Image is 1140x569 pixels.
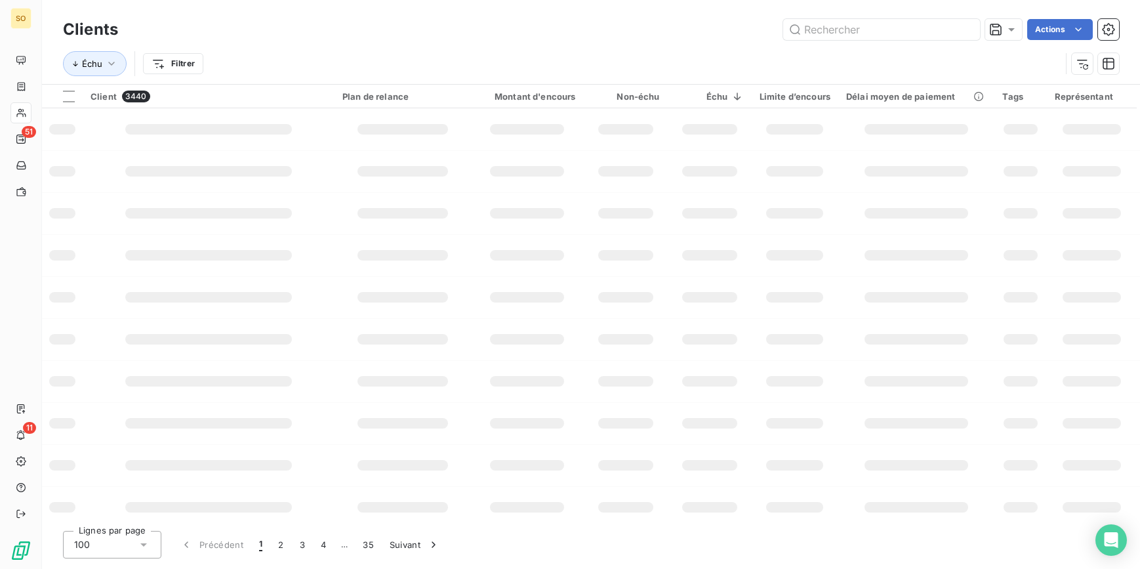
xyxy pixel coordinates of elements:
[91,91,117,102] span: Client
[251,531,270,558] button: 1
[270,531,291,558] button: 2
[63,51,127,76] button: Échu
[23,422,36,434] span: 11
[676,91,744,102] div: Échu
[382,531,448,558] button: Suivant
[1055,91,1129,102] div: Représentant
[74,538,90,551] span: 100
[313,531,334,558] button: 4
[592,91,660,102] div: Non-échu
[22,126,36,138] span: 51
[783,19,980,40] input: Rechercher
[122,91,150,102] span: 3440
[846,91,987,102] div: Délai moyen de paiement
[292,531,313,558] button: 3
[259,538,262,551] span: 1
[10,540,31,561] img: Logo LeanPay
[172,531,251,558] button: Précédent
[1095,524,1127,556] div: Open Intercom Messenger
[82,58,102,69] span: Échu
[10,8,31,29] div: SO
[479,91,576,102] div: Montant d'encours
[1027,19,1093,40] button: Actions
[355,531,382,558] button: 35
[1002,91,1039,102] div: Tags
[143,53,203,74] button: Filtrer
[342,91,463,102] div: Plan de relance
[63,18,118,41] h3: Clients
[760,91,830,102] div: Limite d’encours
[334,534,355,555] span: …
